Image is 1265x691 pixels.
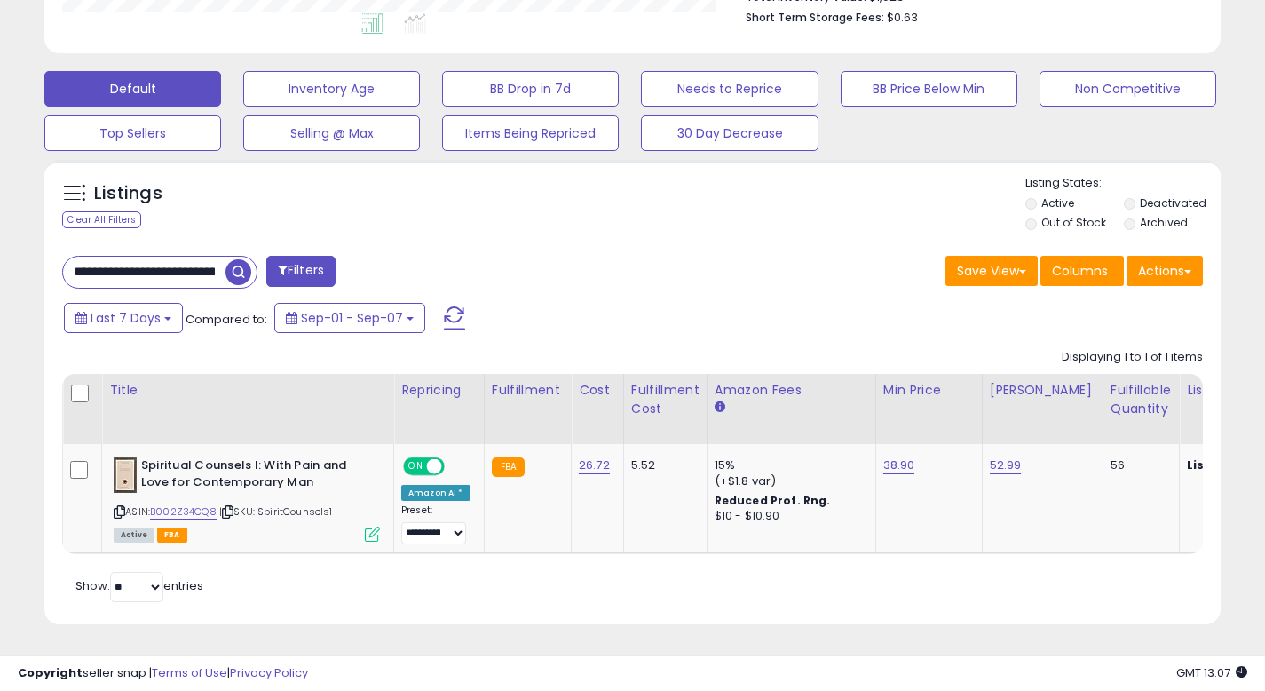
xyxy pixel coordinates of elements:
div: ASIN: [114,457,380,540]
strong: Copyright [18,664,83,681]
span: Compared to: [186,311,267,328]
div: Fulfillment [492,381,564,400]
label: Out of Stock [1041,215,1106,230]
div: (+$1.8 var) [715,473,862,489]
button: Default [44,71,221,107]
button: Filters [266,256,336,287]
div: 5.52 [631,457,693,473]
img: 31uInT0nacL._SL40_.jpg [114,457,137,493]
a: B002Z34CQ8 [150,504,217,520]
button: Save View [945,256,1038,286]
div: Amazon AI * [401,485,470,501]
span: | SKU: SpiritCounsels1 [219,504,333,519]
a: 38.90 [883,457,915,474]
span: Last 7 Days [91,309,161,327]
div: 56 [1111,457,1166,473]
label: Archived [1140,215,1188,230]
div: Title [109,381,386,400]
div: Amazon Fees [715,381,868,400]
a: 52.99 [990,457,1022,474]
span: OFF [442,459,470,474]
span: $0.63 [887,9,918,26]
div: Fulfillment Cost [631,381,700,418]
div: Fulfillable Quantity [1111,381,1172,418]
span: Sep-01 - Sep-07 [301,309,403,327]
button: Non Competitive [1040,71,1216,107]
button: Inventory Age [243,71,420,107]
span: ON [405,459,427,474]
span: Columns [1052,262,1108,280]
span: Show: entries [75,577,203,594]
div: 15% [715,457,862,473]
span: All listings currently available for purchase on Amazon [114,528,154,543]
div: Displaying 1 to 1 of 1 items [1062,349,1203,366]
label: Deactivated [1140,195,1206,210]
small: Amazon Fees. [715,400,725,416]
button: BB Price Below Min [841,71,1017,107]
h5: Listings [94,181,162,206]
button: Actions [1127,256,1203,286]
small: FBA [492,457,525,477]
div: Clear All Filters [62,211,141,228]
button: Last 7 Days [64,303,183,333]
div: Repricing [401,381,477,400]
p: Listing States: [1025,175,1221,192]
a: Terms of Use [152,664,227,681]
span: FBA [157,528,187,543]
button: 30 Day Decrease [641,115,818,151]
button: Top Sellers [44,115,221,151]
label: Active [1041,195,1074,210]
div: [PERSON_NAME] [990,381,1095,400]
button: Columns [1040,256,1124,286]
div: Cost [579,381,616,400]
a: 26.72 [579,457,610,474]
div: $10 - $10.90 [715,509,862,524]
div: Min Price [883,381,975,400]
b: Reduced Prof. Rng. [715,493,831,508]
b: Spiritual Counsels I: With Pain and Love for Contemporary Man [141,457,357,495]
button: Sep-01 - Sep-07 [274,303,425,333]
div: Preset: [401,504,470,544]
div: seller snap | | [18,665,308,682]
a: Privacy Policy [230,664,308,681]
button: Selling @ Max [243,115,420,151]
span: 2025-09-15 13:07 GMT [1176,664,1247,681]
button: Items Being Repriced [442,115,619,151]
button: Needs to Reprice [641,71,818,107]
button: BB Drop in 7d [442,71,619,107]
b: Short Term Storage Fees: [746,10,884,25]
